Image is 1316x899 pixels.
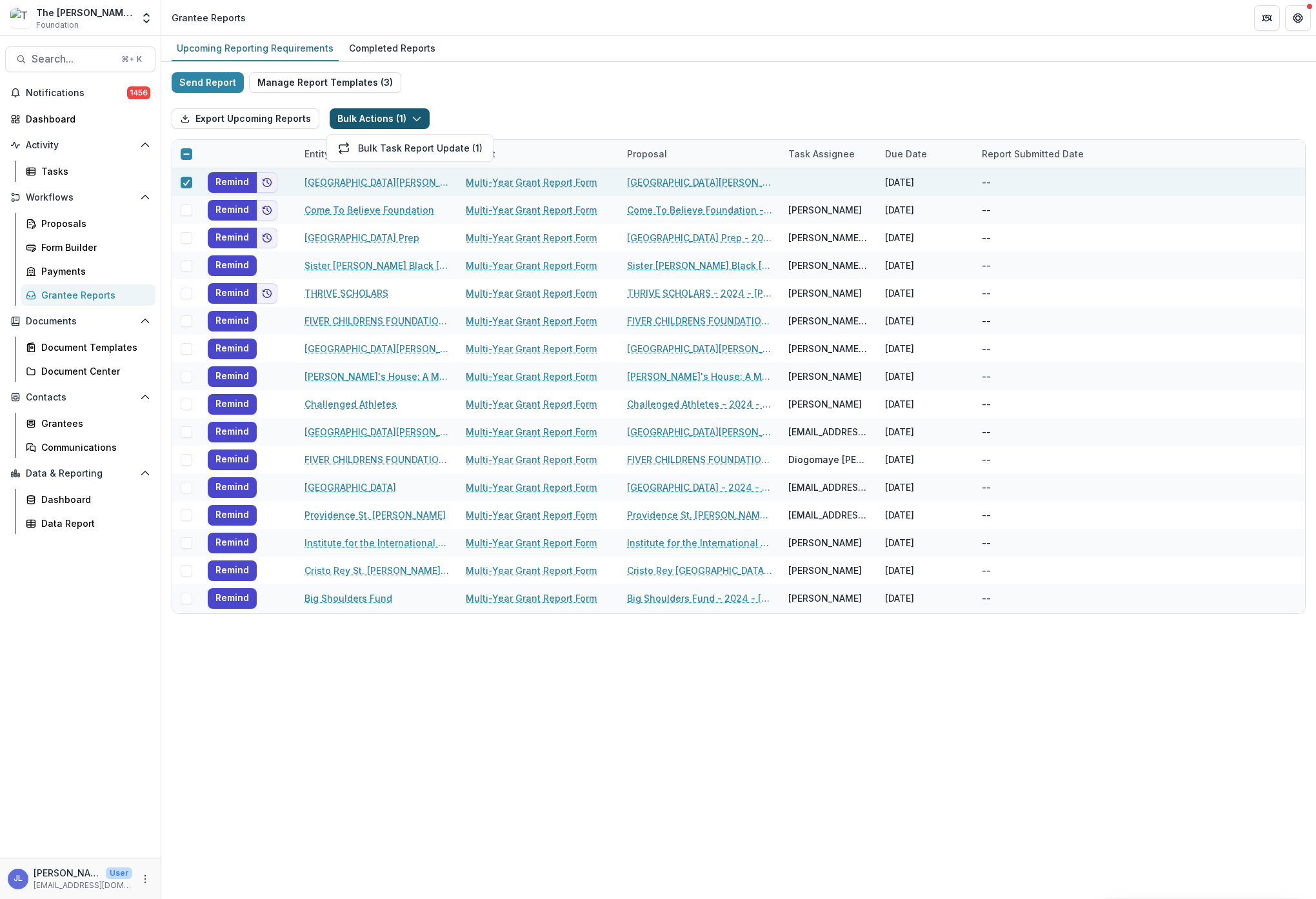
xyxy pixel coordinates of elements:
button: Bulk Actions (1) [330,108,430,129]
div: -- [982,175,991,189]
div: Due Date [877,140,974,168]
div: Due Date [877,147,935,161]
button: Notifications1456 [5,83,155,103]
a: Multi-Year Grant Report Form [466,259,597,272]
div: [PERSON_NAME] [788,370,862,383]
a: Data Report [21,513,155,534]
a: Multi-Year Grant Report Form [466,342,597,355]
div: Proposal [619,140,781,168]
a: Come To Believe Foundation - 2024 - [PERSON_NAME] & [PERSON_NAME] Foundation - New Grantee Form [627,203,773,217]
a: [GEOGRAPHIC_DATA][PERSON_NAME][PERSON_NAME] - 2024 - [PERSON_NAME] & [PERSON_NAME] Foundation - R... [627,342,773,355]
div: [PERSON_NAME][EMAIL_ADDRESS][PERSON_NAME][DOMAIN_NAME] [788,342,870,355]
div: [PERSON_NAME] ([PERSON_NAME]) [PERSON_NAME] [788,259,870,272]
div: ⌘ + K [119,52,145,66]
p: [PERSON_NAME] [34,866,101,880]
a: Multi-Year Grant Report Form [466,591,597,605]
a: Multi-Year Grant Report Form [466,508,597,522]
span: Documents [26,316,135,327]
div: [DATE] [877,446,974,473]
a: Multi-Year Grant Report Form [466,203,597,217]
a: Big Shoulders Fund [304,591,392,605]
button: Remind [208,449,257,470]
button: Remind [208,477,257,498]
a: Tasks [21,161,155,182]
div: Task Assignee [781,147,862,161]
div: -- [982,453,991,466]
a: THRIVE SCHOLARS - 2024 - [PERSON_NAME] & [PERSON_NAME] Foundation - Returning Grantee Form [627,286,773,300]
a: [GEOGRAPHIC_DATA] Prep [304,231,419,244]
img: The Charles W. & Patricia S. Bidwill [10,8,31,28]
div: Entity [297,147,337,161]
a: [GEOGRAPHIC_DATA][PERSON_NAME][PERSON_NAME] [304,425,450,439]
a: [PERSON_NAME]'s House: A Music Academy for Children, Inc [304,370,450,383]
a: Challenged Athletes [304,397,397,411]
div: -- [982,591,991,605]
a: [GEOGRAPHIC_DATA][PERSON_NAME][PERSON_NAME] - 2024 - [PERSON_NAME] & [PERSON_NAME] Foundation - R... [627,175,773,189]
a: FIVER CHILDRENS FOUNDATION INC - 2024 - [PERSON_NAME] & [PERSON_NAME] Foundation - Returning Gran... [627,314,773,328]
button: Remind [208,283,257,304]
a: Providence St. [PERSON_NAME] - 2024 - [PERSON_NAME] & [PERSON_NAME] Foundation - Returning Grante... [627,508,773,522]
p: User [106,867,132,879]
a: Upcoming Reporting Requirements [172,36,339,61]
a: Sister [PERSON_NAME] Black [DEMOGRAPHIC_DATA] Education Foundation - 2024 - [PERSON_NAME] & [PERS... [627,259,773,272]
a: Proposals [21,213,155,234]
div: [DATE] [877,362,974,390]
a: Multi-Year Grant Report Form [466,314,597,328]
span: Foundation [36,19,79,31]
a: Dashboard [21,489,155,510]
div: [PERSON_NAME] [788,203,862,217]
button: Get Help [1285,5,1311,31]
span: Workflows [26,192,135,203]
a: Multi-Year Grant Report Form [466,536,597,549]
span: Contacts [26,392,135,403]
div: [DATE] [877,501,974,529]
a: Multi-Year Grant Report Form [466,564,597,577]
a: [GEOGRAPHIC_DATA] Prep - 2024 - [PERSON_NAME] & [PERSON_NAME] Foundation - Returning Grantee Form [627,231,773,244]
button: Send Report [172,72,244,93]
button: Remind [208,172,257,193]
div: [DATE] [877,196,974,224]
div: Grantee Reports [41,288,145,302]
a: Grantees [21,413,155,434]
div: [PERSON_NAME] [788,564,862,577]
div: [PERSON_NAME] [788,397,862,411]
button: Export Upcoming Reports [172,108,319,129]
div: Communications [41,440,145,454]
button: Partners [1254,5,1280,31]
a: Communications [21,437,155,458]
div: [DATE] [877,584,974,612]
a: Institute for the International Education of Students - 2024 - [PERSON_NAME] & [PERSON_NAME] Foun... [627,536,773,549]
div: Dashboard [26,112,145,126]
div: Entity [297,140,458,168]
button: Remind [208,505,257,526]
div: [PERSON_NAME] [788,536,862,549]
div: The [PERSON_NAME] & [PERSON_NAME] [36,6,132,19]
button: Open Contacts [5,387,155,408]
div: -- [982,286,991,300]
span: Notifications [26,88,127,99]
div: Grantees [41,417,145,430]
div: [DATE] [877,557,974,584]
div: -- [982,480,991,494]
div: -- [982,508,991,522]
button: Remind [208,255,257,276]
nav: breadcrumb [166,8,251,27]
div: -- [982,425,991,439]
div: [EMAIL_ADDRESS][DOMAIN_NAME] [788,480,870,494]
div: Report [458,140,619,168]
div: -- [982,314,991,328]
div: [DATE] [877,529,974,557]
button: Remind [208,366,257,387]
button: Remind [208,228,257,248]
button: Remind [208,339,257,359]
div: [DATE] [877,168,974,196]
a: Big Shoulders Fund - 2024 - [PERSON_NAME] & [PERSON_NAME] Foundation - Returning Grantee Form [627,591,773,605]
div: [PERSON_NAME] [788,286,862,300]
button: Add to friends [257,283,277,304]
div: [EMAIL_ADDRESS][DOMAIN_NAME] [788,425,870,439]
a: FIVER CHILDRENS FOUNDATION INC - 2025 - [PERSON_NAME] & [PERSON_NAME] Foundation - Returning Gran... [627,453,773,466]
div: Payments [41,264,145,278]
a: Completed Reports [344,36,441,61]
a: Multi-Year Grant Report Form [466,370,597,383]
div: Proposals [41,217,145,230]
